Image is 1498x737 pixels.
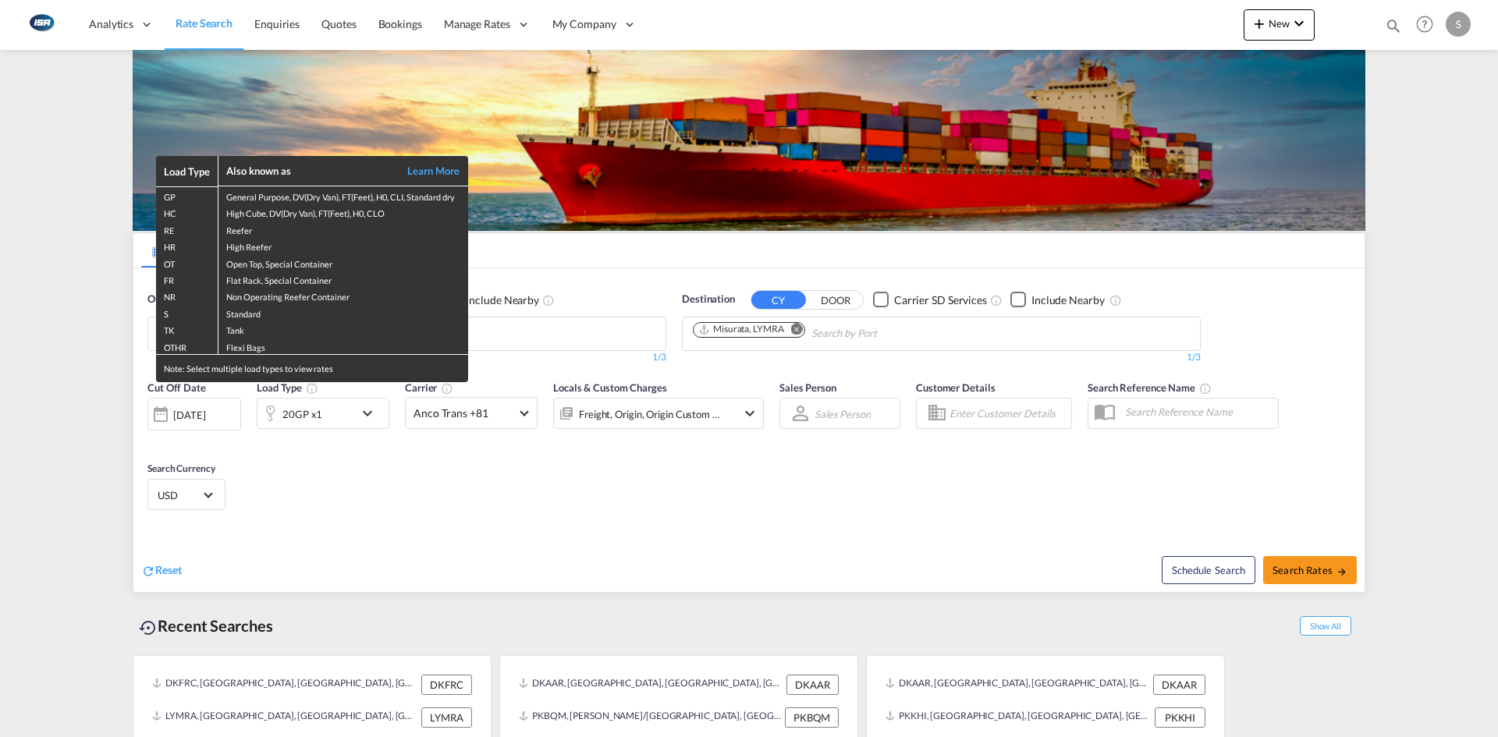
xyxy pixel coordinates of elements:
[218,304,468,321] td: Standard
[156,304,218,321] td: S
[218,221,468,237] td: Reefer
[156,204,218,220] td: HC
[156,237,218,253] td: HR
[218,287,468,303] td: Non Operating Reefer Container
[156,355,468,382] div: Note: Select multiple load types to view rates
[156,321,218,337] td: TK
[218,321,468,337] td: Tank
[156,254,218,271] td: OT
[156,271,218,287] td: FR
[156,287,218,303] td: NR
[218,254,468,271] td: Open Top, Special Container
[156,221,218,237] td: RE
[390,164,460,178] a: Learn More
[156,186,218,204] td: GP
[218,271,468,287] td: Flat Rack, Special Container
[156,338,218,355] td: OTHR
[156,156,218,186] th: Load Type
[226,164,390,178] div: Also known as
[218,186,468,204] td: General Purpose, DV(Dry Van), FT(Feet), H0, CLI, Standard dry
[218,338,468,355] td: Flexi Bags
[218,204,468,220] td: High Cube, DV(Dry Van), FT(Feet), H0, CLO
[218,237,468,253] td: High Reefer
